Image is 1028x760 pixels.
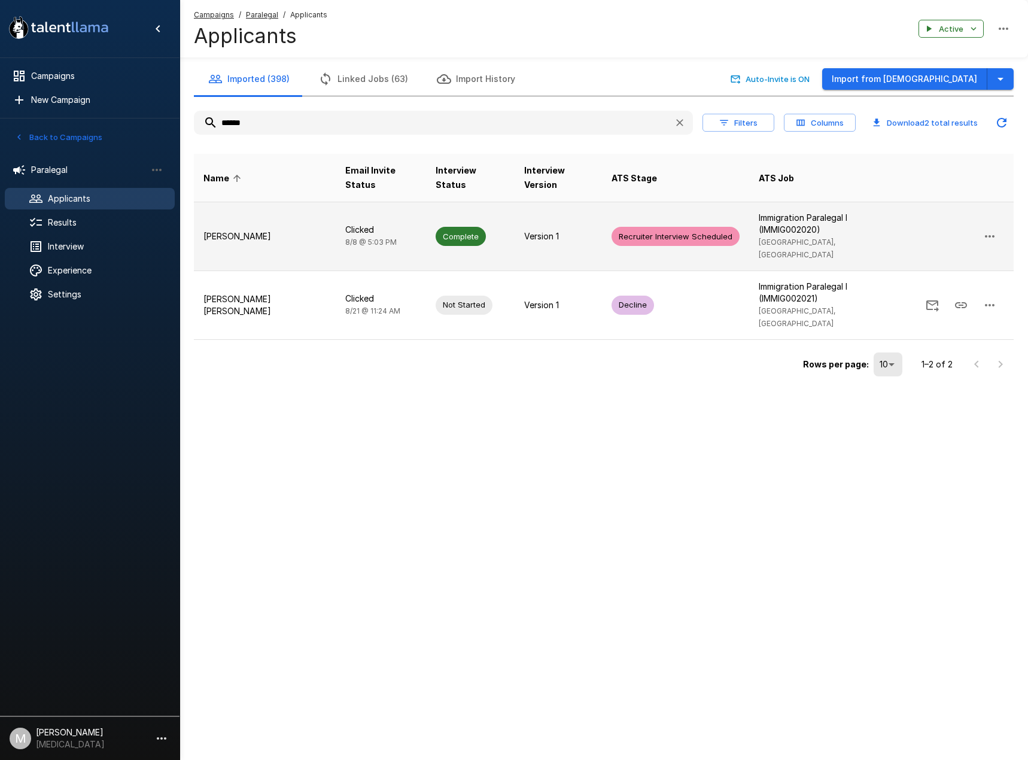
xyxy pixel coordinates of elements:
[874,352,902,376] div: 10
[203,293,326,317] p: [PERSON_NAME] [PERSON_NAME]
[612,171,657,186] span: ATS Stage
[422,62,530,96] button: Import History
[436,163,505,192] span: Interview Status
[612,231,740,242] span: Recruiter Interview Scheduled
[345,163,416,192] span: Email Invite Status
[759,171,794,186] span: ATS Job
[759,212,895,236] p: Immigration Paralegal I (IMMIG002020)
[803,358,869,370] p: Rows per page:
[759,281,895,305] p: Immigration Paralegal I (IMMIG002021)
[290,9,327,21] span: Applicants
[436,231,486,242] span: Complete
[203,171,245,186] span: Name
[759,306,835,328] span: [GEOGRAPHIC_DATA], [GEOGRAPHIC_DATA]
[921,358,953,370] p: 1–2 of 2
[612,299,654,311] span: Decline
[194,23,327,48] h4: Applicants
[947,299,975,309] span: Copy Interview Link
[918,299,947,309] span: Send Invitation
[784,114,856,132] button: Columns
[283,9,285,21] span: /
[918,20,984,38] button: Active
[990,111,1014,135] button: Updated Today - 4:26 PM
[702,114,774,132] button: Filters
[822,68,987,90] button: Import from [DEMOGRAPHIC_DATA]
[865,114,985,132] button: Download2 total results
[759,238,835,259] span: [GEOGRAPHIC_DATA], [GEOGRAPHIC_DATA]
[246,10,278,19] u: Paralegal
[345,238,397,247] span: 8/8 @ 5:03 PM
[524,163,592,192] span: Interview Version
[345,306,400,315] span: 8/21 @ 11:24 AM
[304,62,422,96] button: Linked Jobs (63)
[345,293,416,305] p: Clicked
[436,299,492,311] span: Not Started
[345,224,416,236] p: Clicked
[524,299,592,311] p: Version 1
[728,70,813,89] button: Auto-Invite is ON
[203,230,326,242] p: [PERSON_NAME]
[239,9,241,21] span: /
[194,62,304,96] button: Imported (398)
[524,230,592,242] p: Version 1
[194,10,234,19] u: Campaigns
